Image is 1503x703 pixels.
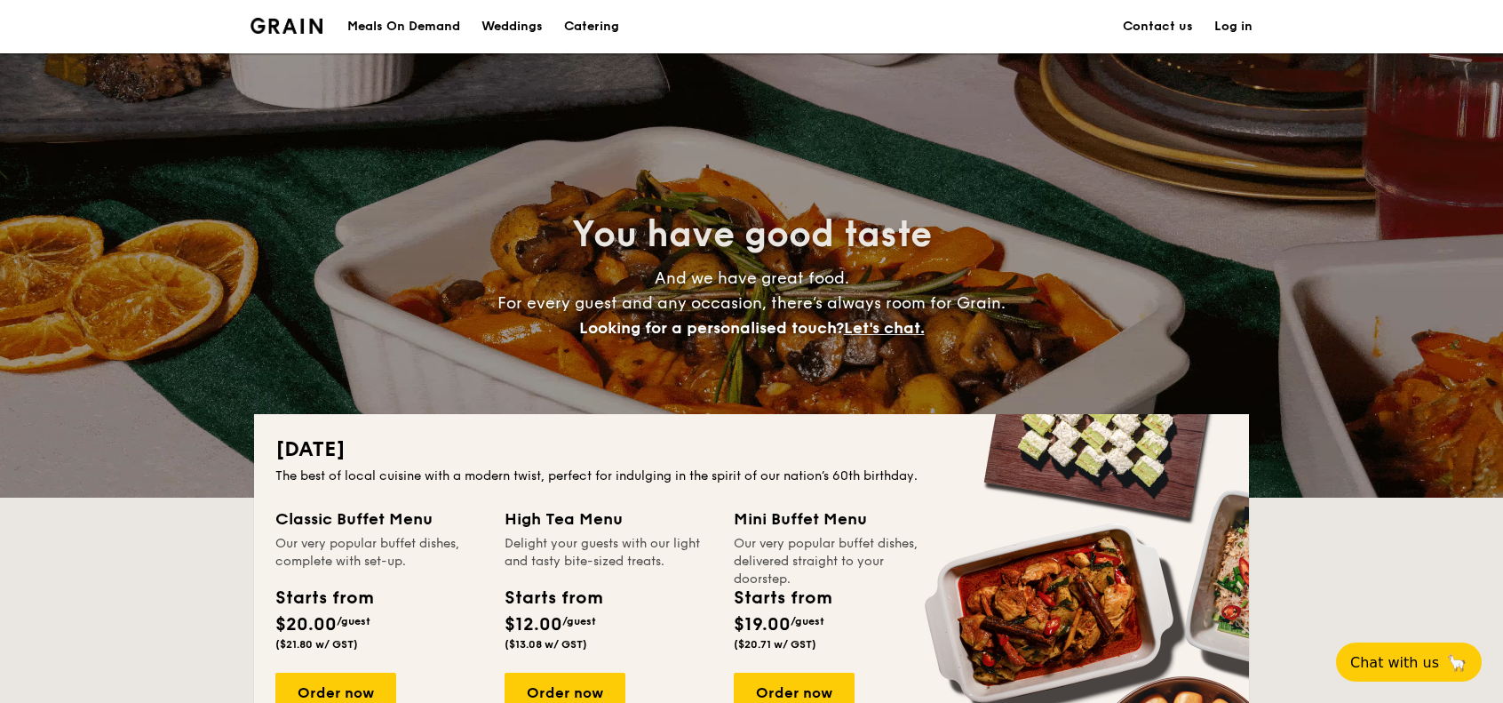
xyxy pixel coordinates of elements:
span: And we have great food. For every guest and any occasion, there’s always room for Grain. [497,268,1006,338]
span: Looking for a personalised touch? [579,318,844,338]
div: Our very popular buffet dishes, delivered straight to your doorstep. [734,535,942,571]
div: Mini Buffet Menu [734,507,942,531]
div: High Tea Menu [505,507,712,531]
img: Grain [250,18,322,34]
div: Classic Buffet Menu [275,507,483,531]
span: $19.00 [734,614,791,635]
div: Starts from [505,585,601,611]
h2: [DATE] [275,435,1228,464]
span: $12.00 [505,614,562,635]
span: Let's chat. [844,318,925,338]
div: Starts from [275,585,372,611]
div: Our very popular buffet dishes, complete with set-up. [275,535,483,571]
span: $20.00 [275,614,337,635]
span: 🦙 [1446,652,1467,673]
span: ($13.08 w/ GST) [505,638,587,651]
span: /guest [562,615,596,627]
span: ($20.71 w/ GST) [734,638,816,651]
div: The best of local cuisine with a modern twist, perfect for indulging in the spirit of our nation’... [275,467,1228,485]
div: Starts from [734,585,831,611]
span: You have good taste [572,213,932,256]
button: Chat with us🦙 [1336,643,1482,682]
div: Delight your guests with our light and tasty bite-sized treats. [505,535,712,571]
span: ($21.80 w/ GST) [275,638,358,651]
a: Logotype [250,18,322,34]
span: Chat with us [1350,654,1439,671]
span: /guest [337,615,370,627]
span: /guest [791,615,824,627]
